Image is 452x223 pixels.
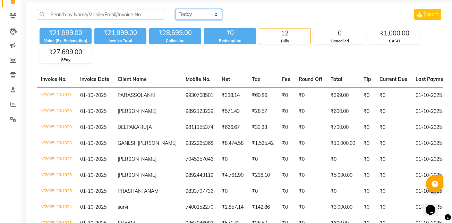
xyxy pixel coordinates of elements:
[259,38,310,44] div: Bills
[299,76,322,82] span: Round Off
[375,151,411,167] td: ₹0
[41,76,67,82] span: Invoice No.
[359,104,375,119] td: ₹0
[149,28,201,38] div: ₹28,699.00
[37,167,76,183] td: V/2025-26/1926
[248,183,278,199] td: ₹0
[181,135,218,151] td: 9322265368
[359,119,375,135] td: ₹0
[375,87,411,104] td: ₹0
[295,199,326,215] td: ₹0
[181,104,218,119] td: 9892123239
[375,135,411,151] td: ₹0
[295,151,326,167] td: ₹0
[375,119,411,135] td: ₹0
[218,151,248,167] td: ₹0
[295,119,326,135] td: ₹0
[278,104,295,119] td: ₹0
[181,167,218,183] td: 9892443119
[414,9,441,20] button: Export
[218,135,248,151] td: ₹8,474.58
[40,47,91,57] div: ₹27,699.00
[326,199,359,215] td: ₹3,000.00
[248,87,278,104] td: ₹60.86
[278,119,295,135] td: ₹0
[295,167,326,183] td: ₹0
[369,28,420,38] div: ₹1,000.00
[144,188,159,194] span: ANAM
[80,172,106,178] span: 01-10-2025
[37,9,165,20] input: Search by Name/Mobile/Email/Invoice No
[134,92,155,98] span: SOLANKI
[314,28,365,38] div: 0
[326,135,359,151] td: ₹10,000.00
[278,87,295,104] td: ₹0
[375,199,411,215] td: ₹0
[218,183,248,199] td: ₹0
[222,76,230,82] span: Net
[138,140,177,146] span: [PERSON_NAME]
[331,76,342,82] span: Total
[80,188,106,194] span: 01-10-2025
[136,124,152,130] span: AHUJA
[118,124,136,130] span: DEEPAK
[181,119,218,135] td: 9811155374
[326,104,359,119] td: ₹600.00
[248,151,278,167] td: ₹0
[359,87,375,104] td: ₹0
[40,38,92,44] div: Value (Ex. Redemption)
[248,119,278,135] td: ₹33.33
[326,167,359,183] td: ₹5,000.00
[259,28,310,38] div: 12
[295,104,326,119] td: ₹0
[252,76,261,82] span: Tax
[326,87,359,104] td: ₹399.00
[314,38,365,44] div: Cancelled
[80,124,106,130] span: 01-10-2025
[295,87,326,104] td: ₹0
[37,104,76,119] td: V/2025-26/1930
[248,135,278,151] td: ₹1,525.42
[278,135,295,151] td: ₹0
[359,135,375,151] td: ₹0
[359,199,375,215] td: ₹0
[248,104,278,119] td: ₹28.57
[118,92,134,98] span: PARAS
[218,87,248,104] td: ₹338.14
[118,172,156,178] span: [PERSON_NAME]
[295,183,326,199] td: ₹0
[248,199,278,215] td: ₹142.86
[80,108,106,114] span: 01-10-2025
[181,183,218,199] td: 9833707736
[118,156,156,162] span: [PERSON_NAME]
[359,167,375,183] td: ₹0
[326,183,359,199] td: ₹0
[423,195,445,216] iframe: chat widget
[94,28,146,38] div: ₹21,999.00
[218,199,248,215] td: ₹2,857.14
[37,135,76,151] td: V/2025-26/1928
[218,104,248,119] td: ₹571.43
[218,119,248,135] td: ₹666.67
[359,183,375,199] td: ₹0
[37,151,76,167] td: V/2025-26/1927
[149,38,201,44] div: Collection
[37,199,76,215] td: V/2025-26/1924
[278,199,295,215] td: ₹0
[80,204,106,210] span: 01-10-2025
[295,135,326,151] td: ₹0
[80,156,106,162] span: 01-10-2025
[364,76,371,82] span: Tip
[282,76,290,82] span: Fee
[424,11,438,17] span: Export
[186,76,211,82] span: Mobile No.
[369,38,420,44] div: CASH
[375,183,411,199] td: ₹0
[40,28,92,38] div: ₹21,999.00
[118,188,144,194] span: PRASHANT
[118,204,128,210] span: survi
[326,151,359,167] td: ₹0
[375,104,411,119] td: ₹0
[248,167,278,183] td: ₹238.10
[278,183,295,199] td: ₹0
